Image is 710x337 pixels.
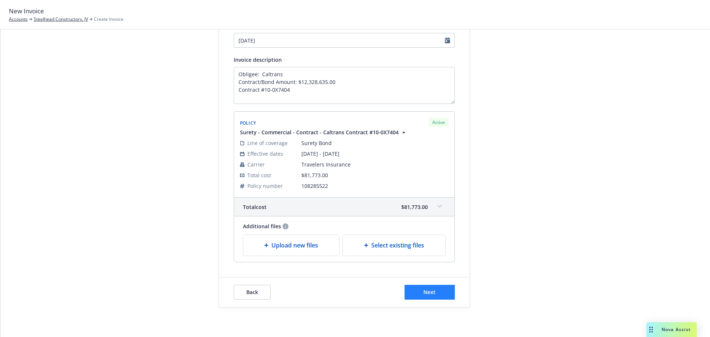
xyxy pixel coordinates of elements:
[9,16,28,23] a: Accounts
[301,172,328,179] span: $81,773.00
[271,241,318,250] span: Upload new files
[405,285,455,300] button: Next
[429,118,449,127] div: Active
[243,235,340,256] div: Upload new files
[662,326,691,333] span: Nova Assist
[240,128,408,136] button: Surety - Commercial - Contract - Caltrans Contract #10-0X7404
[246,289,258,296] span: Back
[94,16,124,23] span: Create Invoice
[234,198,454,216] div: Totalcost$81,773.00
[234,67,455,104] textarea: Enter invoice description here
[342,235,446,256] div: Select existing files
[423,289,436,296] span: Next
[234,285,271,300] button: Back
[34,16,88,23] a: Steelhead Constructors, JV
[243,222,281,230] span: Additional files
[247,150,283,158] span: Effective dates
[247,171,271,179] span: Total cost
[401,203,428,211] span: $81,773.00
[234,33,455,48] input: MM/DD/YYYY
[247,161,265,168] span: Carrier
[234,56,282,63] span: Invoice description
[301,150,449,158] span: [DATE] - [DATE]
[240,120,256,126] span: Policy
[240,128,399,136] span: Surety - Commercial - Contract - Caltrans Contract #10-0X7404
[301,139,449,147] span: Surety Bond
[646,322,656,337] div: Drag to move
[646,322,697,337] button: Nova Assist
[371,241,424,250] span: Select existing files
[247,182,283,190] span: Policy number
[9,6,44,16] span: New Invoice
[247,139,288,147] span: Line of coverage
[243,203,267,211] span: Total cost
[301,182,449,190] span: 108285522
[301,161,449,168] span: Travelers Insurance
